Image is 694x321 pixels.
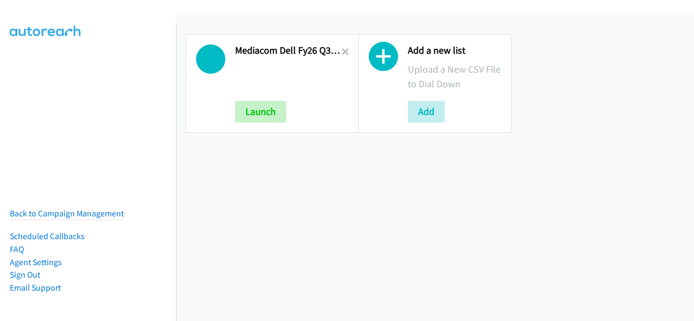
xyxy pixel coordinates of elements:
a: Scheduled Callbacks [10,231,85,241]
a: Email Support [10,283,61,293]
h2: Mediacom Dell Fy26 Q3 Sb Isg La Hot Leads [235,44,342,57]
button: Add [408,101,445,123]
button: Launch [235,101,286,123]
p: Upload a New CSV File to Dial Down [408,62,501,91]
a: Agent Settings [10,257,62,267]
a: Sign Out [10,269,40,280]
h2: Add a new list [408,44,501,57]
a: FAQ [10,244,24,254]
a: Back to Campaign Management [10,208,124,219]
